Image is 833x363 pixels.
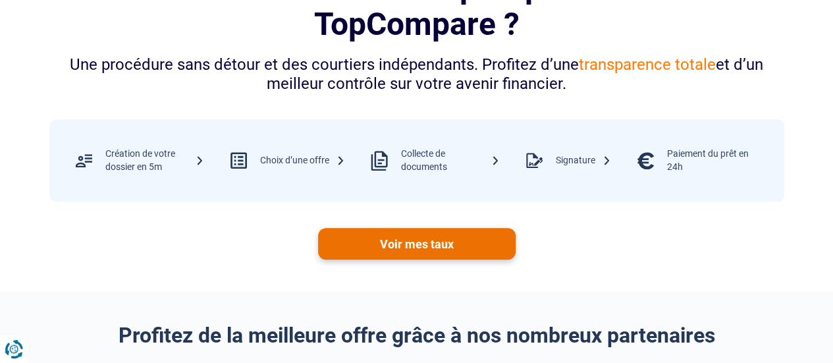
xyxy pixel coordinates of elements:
[401,148,500,173] div: Collecte de documents
[260,154,345,167] div: Choix d’une offre
[667,148,766,173] div: Paiement du prêt en 24h
[556,154,611,167] div: Signature
[318,228,516,260] a: Voir mes taux
[579,55,716,74] span: transparence totale
[49,55,784,94] div: Une procédure sans détour et des courtiers indépendants. Profitez d’une et d’un meilleur contrôle...
[49,323,784,348] h2: Profitez de la meilleure offre grâce à nos nombreux partenaires
[105,148,204,173] div: Création de votre dossier en 5m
